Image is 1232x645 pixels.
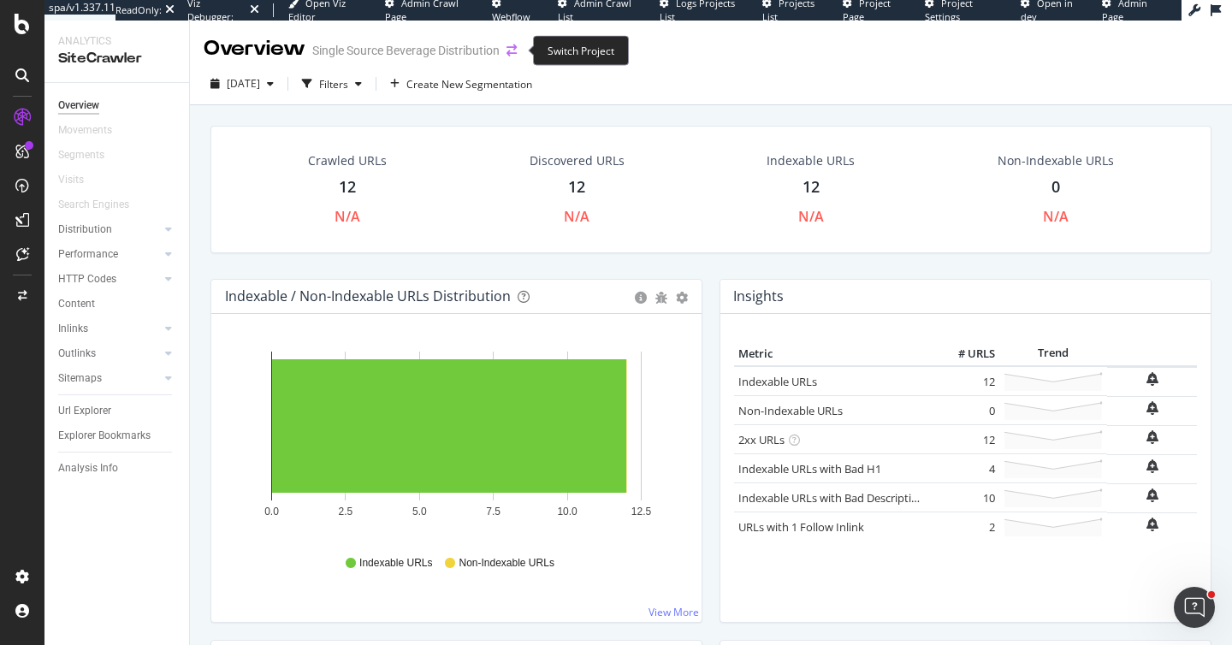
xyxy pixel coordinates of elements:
[631,506,652,518] text: 12.5
[738,519,864,535] a: URLs with 1 Follow Inlink
[58,459,118,477] div: Analysis Info
[58,196,129,214] div: Search Engines
[58,146,121,164] a: Segments
[1051,176,1060,198] div: 0
[506,44,517,56] div: arrow-right-arrow-left
[767,152,855,169] div: Indexable URLs
[635,292,647,304] div: circle-info
[738,461,881,476] a: Indexable URLs with Bad H1
[383,70,539,98] button: Create New Segmentation
[58,49,175,68] div: SiteCrawler
[1146,488,1158,502] div: bell-plus
[339,506,353,518] text: 2.5
[58,171,101,189] a: Visits
[58,370,102,388] div: Sitemaps
[412,506,427,518] text: 5.0
[204,70,281,98] button: [DATE]
[58,402,111,420] div: Url Explorer
[459,556,554,571] span: Non-Indexable URLs
[58,270,116,288] div: HTTP Codes
[58,97,99,115] div: Overview
[308,152,387,169] div: Crawled URLs
[264,506,279,518] text: 0.0
[530,152,625,169] div: Discovered URLs
[999,341,1107,367] th: Trend
[225,287,511,305] div: Indexable / Non-Indexable URLs Distribution
[58,97,177,115] a: Overview
[1146,372,1158,386] div: bell-plus
[492,10,530,23] span: Webflow
[649,605,699,619] a: View More
[655,292,667,304] div: bug
[58,427,177,445] a: Explorer Bookmarks
[557,506,577,518] text: 10.0
[676,292,688,304] div: gear
[58,121,112,139] div: Movements
[486,506,500,518] text: 7.5
[1146,401,1158,415] div: bell-plus
[359,556,432,571] span: Indexable URLs
[58,246,118,263] div: Performance
[58,320,88,338] div: Inlinks
[1043,207,1069,227] div: N/A
[734,341,931,367] th: Metric
[58,295,95,313] div: Content
[803,176,820,198] div: 12
[58,196,146,214] a: Search Engines
[1174,587,1215,628] iframe: Intercom live chat
[58,370,160,388] a: Sitemaps
[931,366,999,396] td: 12
[227,76,260,91] span: 2025 Sep. 2nd
[58,221,160,239] a: Distribution
[58,459,177,477] a: Analysis Info
[1146,430,1158,444] div: bell-plus
[58,246,160,263] a: Performance
[58,345,160,363] a: Outlinks
[58,171,84,189] div: Visits
[931,341,999,367] th: # URLS
[339,176,356,198] div: 12
[335,207,360,227] div: N/A
[931,483,999,512] td: 10
[568,176,585,198] div: 12
[798,207,824,227] div: N/A
[58,295,177,313] a: Content
[58,221,112,239] div: Distribution
[998,152,1114,169] div: Non-Indexable URLs
[58,121,129,139] a: Movements
[738,374,817,389] a: Indexable URLs
[1146,459,1158,473] div: bell-plus
[533,36,629,66] div: Switch Project
[738,432,785,447] a: 2xx URLs
[406,77,532,92] span: Create New Segmentation
[931,512,999,541] td: 2
[58,270,160,288] a: HTTP Codes
[295,70,369,98] button: Filters
[58,146,104,164] div: Segments
[58,427,151,445] div: Explorer Bookmarks
[58,320,160,338] a: Inlinks
[58,34,175,49] div: Analytics
[564,207,589,227] div: N/A
[931,454,999,483] td: 4
[58,402,177,420] a: Url Explorer
[738,490,925,506] a: Indexable URLs with Bad Description
[204,34,305,63] div: Overview
[931,425,999,454] td: 12
[319,77,348,92] div: Filters
[225,341,688,540] svg: A chart.
[115,3,162,17] div: ReadOnly:
[58,345,96,363] div: Outlinks
[733,285,784,308] h4: Insights
[931,396,999,425] td: 0
[312,42,500,59] div: Single Source Beverage Distribution
[1146,518,1158,531] div: bell-plus
[738,403,843,418] a: Non-Indexable URLs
